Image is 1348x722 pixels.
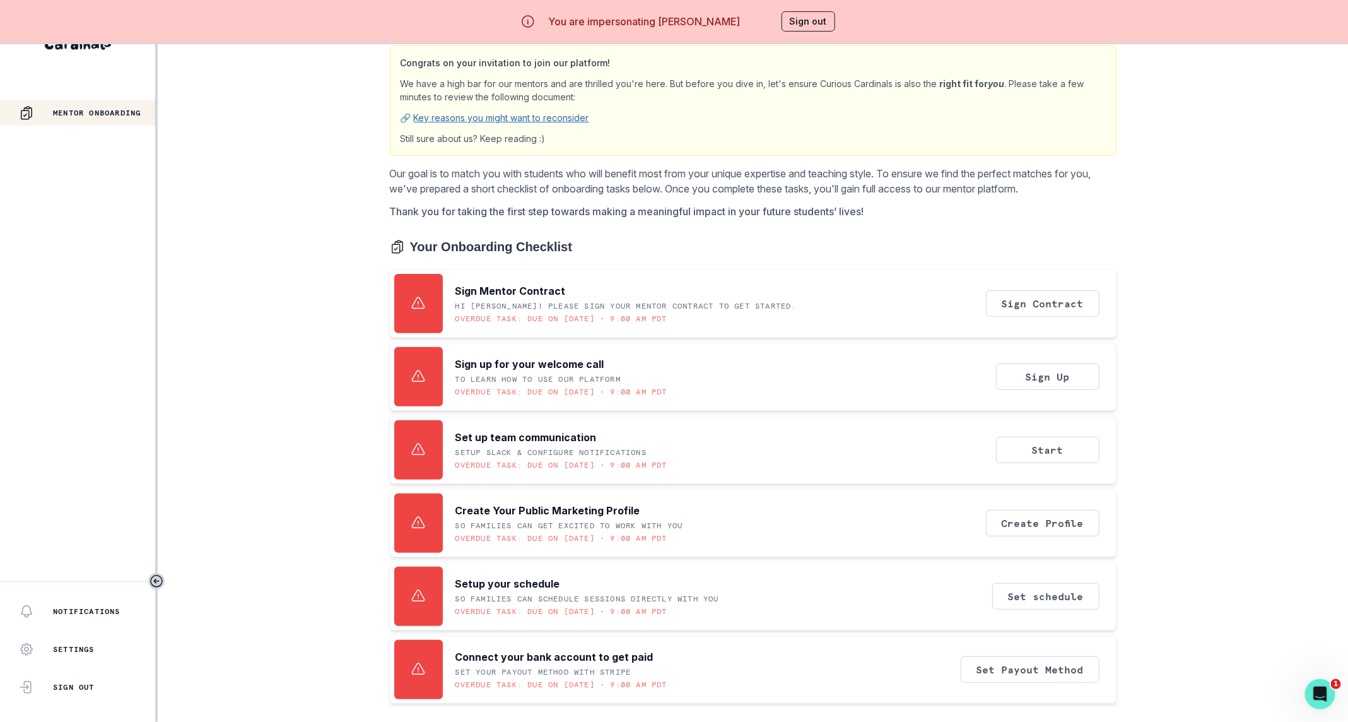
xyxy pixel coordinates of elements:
[1331,679,1341,689] span: 1
[455,521,683,531] p: SO FAMILIES CAN GET EXCITED TO WORK WITH YOU
[986,290,1099,317] button: Sign Contract
[988,78,1005,89] em: you
[455,576,560,591] p: Setup your schedule
[401,56,1106,69] p: Congrats on your invitation to join our platform!
[548,14,740,29] p: You are impersonating [PERSON_NAME]
[940,78,1005,89] span: right fit for
[53,682,95,692] p: Sign Out
[961,656,1099,683] button: Set Payout Method
[455,387,667,397] p: Overdue task: Due on [DATE] • 9:00 AM PDT
[401,77,1106,104] p: We have a high bar for our mentors and are thrilled you're here. But before you dive in, let's en...
[401,132,1106,145] p: Still sure about us? Keep reading :)
[996,364,1099,390] button: Sign Up
[455,649,653,665] p: Connect your bank account to get paid
[410,239,572,254] h2: Your Onboarding Checklist
[455,460,667,470] p: Overdue task: Due on [DATE] • 9:00 AM PDT
[782,11,835,32] button: Sign out
[455,430,597,445] p: Set up team communication
[986,510,1099,536] button: Create Profile
[455,533,667,543] p: Overdue task: Due on [DATE] • 9:00 AM PDT
[53,644,95,654] p: Settings
[996,437,1099,463] button: Start
[455,374,621,384] p: To learn how to use our platform
[455,680,667,690] p: Overdue task: Due on [DATE] • 9:00 AM PDT
[53,108,141,118] p: Mentor Onboarding
[455,357,604,372] p: Sign up for your welcome call
[53,607,120,617] p: Notifications
[401,111,1106,124] p: 🔗
[455,301,797,311] p: Hi [PERSON_NAME]! Please sign your mentor contract to get started.
[148,573,165,589] button: Toggle sidebar
[414,112,589,123] a: Key reasons you might want to reconsider
[992,583,1099,610] button: Set schedule
[455,447,647,458] p: Setup Slack & Configure Notifications
[390,166,1116,196] p: Our goal is to match you with students who will benefit most from your unique expertise and teach...
[455,283,566,299] p: Sign Mentor Contract
[1305,679,1335,709] iframe: Intercom live chat
[455,667,631,677] p: Set your payout method with Stripe
[390,204,1116,219] p: Thank you for taking the first step towards making a meaningful impact in your future students’ l...
[455,607,667,617] p: Overdue task: Due on [DATE] • 9:00 AM PDT
[455,503,640,518] p: Create Your Public Marketing Profile
[455,594,719,604] p: SO FAMILIES CAN SCHEDULE SESSIONS DIRECTLY WITH YOU
[455,314,667,324] p: Overdue task: Due on [DATE] • 9:00 AM PDT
